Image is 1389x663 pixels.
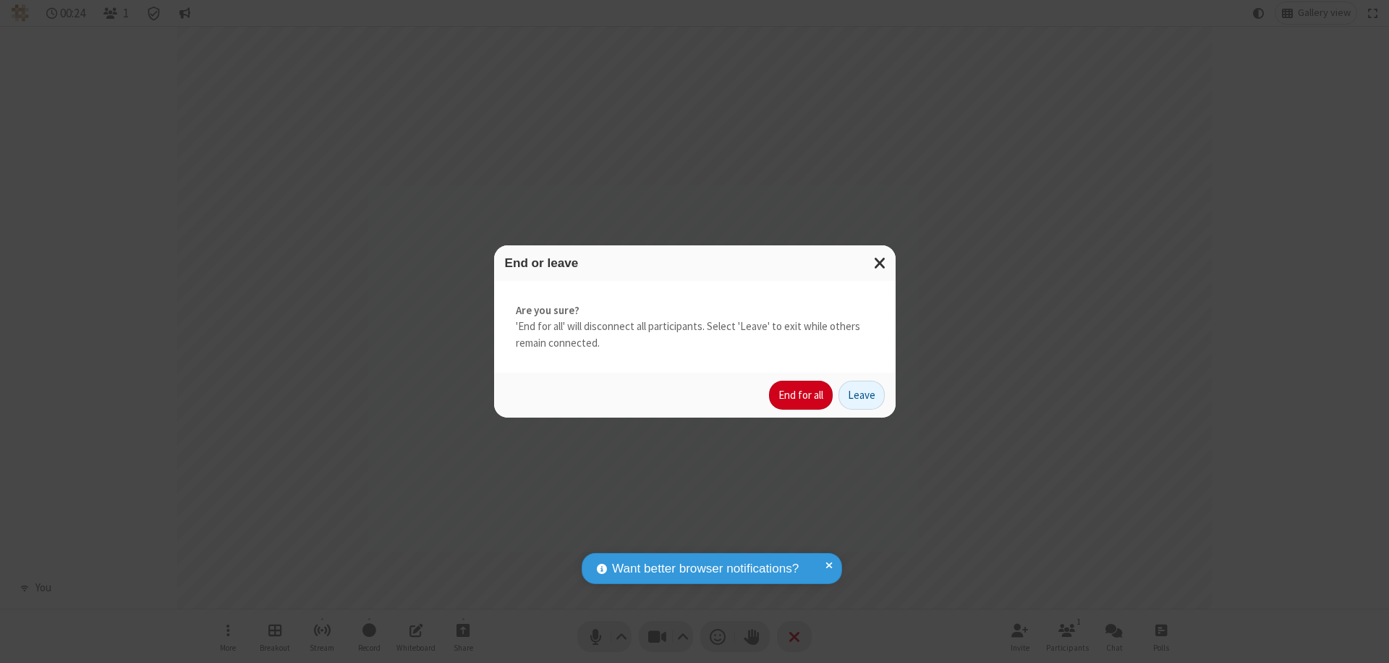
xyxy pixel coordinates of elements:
[865,245,896,281] button: Close modal
[494,281,896,373] div: 'End for all' will disconnect all participants. Select 'Leave' to exit while others remain connec...
[505,256,885,270] h3: End or leave
[516,303,874,319] strong: Are you sure?
[769,381,833,410] button: End for all
[612,559,799,578] span: Want better browser notifications?
[838,381,885,410] button: Leave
